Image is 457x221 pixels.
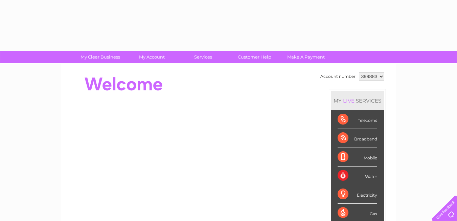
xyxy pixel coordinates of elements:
a: My Account [124,51,180,63]
div: Telecoms [338,110,377,129]
div: Mobile [338,148,377,167]
div: Water [338,167,377,185]
a: Services [175,51,231,63]
a: My Clear Business [72,51,128,63]
a: Customer Help [227,51,282,63]
a: Make A Payment [278,51,334,63]
div: Broadband [338,129,377,148]
div: LIVE [342,97,356,104]
td: Account number [319,71,357,82]
div: Electricity [338,185,377,204]
div: MY SERVICES [331,91,384,110]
